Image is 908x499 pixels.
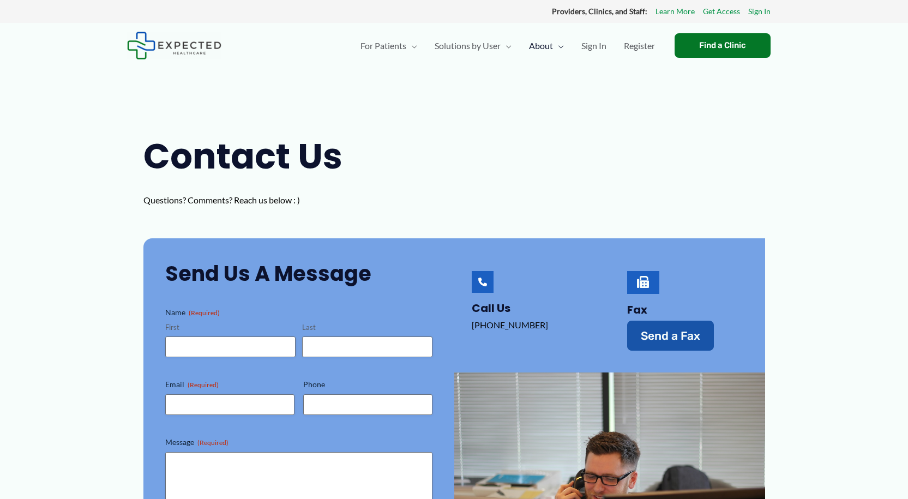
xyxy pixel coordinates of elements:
label: Message [165,437,432,448]
span: Register [624,27,655,65]
p: Questions? Comments? Reach us below : ) [143,192,367,208]
a: Register [615,27,664,65]
a: Call Us [472,300,510,316]
span: Menu Toggle [553,27,564,65]
h4: Fax [627,303,743,316]
span: About [529,27,553,65]
h2: Send Us a Message [165,260,432,287]
a: AboutMenu Toggle [520,27,573,65]
a: Find a Clinic [675,33,771,58]
span: Send a Fax [641,330,700,341]
label: Last [302,322,432,333]
legend: Name [165,307,220,318]
p: [PHONE_NUMBER]‬‬ [472,317,588,333]
label: Email [165,379,294,390]
a: Call Us [472,271,494,293]
img: Expected Healthcare Logo - side, dark font, small [127,32,221,59]
a: Sign In [748,4,771,19]
span: Solutions by User [435,27,501,65]
a: Send a Fax [627,321,714,351]
a: Solutions by UserMenu Toggle [426,27,520,65]
a: Learn More [656,4,695,19]
nav: Primary Site Navigation [352,27,664,65]
span: (Required) [197,438,228,447]
span: Menu Toggle [501,27,512,65]
label: First [165,322,296,333]
a: Get Access [703,4,740,19]
a: For PatientsMenu Toggle [352,27,426,65]
span: Sign In [581,27,606,65]
label: Phone [303,379,432,390]
span: (Required) [188,381,219,389]
a: Sign In [573,27,615,65]
h1: Contact Us [143,132,367,181]
span: Menu Toggle [406,27,417,65]
span: For Patients [360,27,406,65]
span: (Required) [189,309,220,317]
strong: Providers, Clinics, and Staff: [552,7,647,16]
